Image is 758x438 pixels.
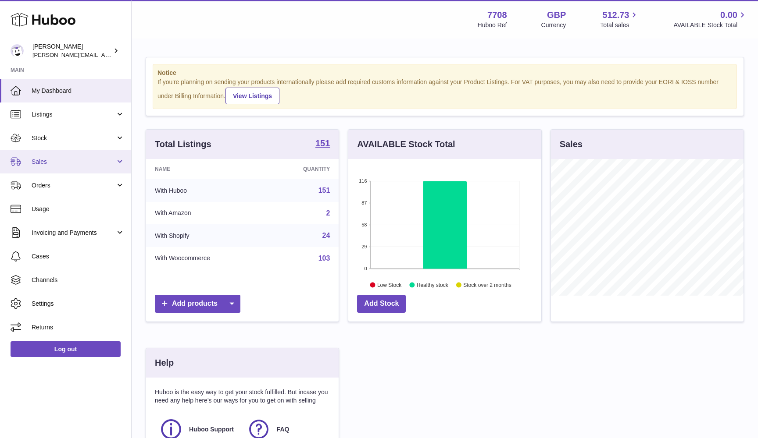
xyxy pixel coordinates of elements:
[32,323,125,332] span: Returns
[157,78,732,104] div: If you're planning on sending your products internationally please add required customs informati...
[32,134,115,142] span: Stock
[318,187,330,194] a: 151
[417,282,449,288] text: Healthy stock
[315,139,330,148] strong: 151
[673,21,747,29] span: AVAILABLE Stock Total
[32,51,176,58] span: [PERSON_NAME][EMAIL_ADDRESS][DOMAIN_NAME]
[32,158,115,166] span: Sales
[11,341,121,357] a: Log out
[357,295,406,313] a: Add Stock
[155,388,330,405] p: Huboo is the easy way to get your stock fulfilled. But incase you need any help here's our ways f...
[322,232,330,239] a: 24
[478,21,507,29] div: Huboo Ref
[720,9,737,21] span: 0.00
[32,229,115,237] span: Invoicing and Payments
[600,9,639,29] a: 512.73 Total sales
[32,87,125,95] span: My Dashboard
[362,200,367,205] text: 87
[155,138,211,150] h3: Total Listings
[32,110,115,119] span: Listings
[146,179,266,202] td: With Huboo
[315,139,330,149] a: 151
[326,209,330,217] a: 2
[362,244,367,249] text: 29
[602,9,629,21] span: 512.73
[146,202,266,225] td: With Amazon
[157,69,732,77] strong: Notice
[487,9,507,21] strong: 7708
[318,254,330,262] a: 103
[357,138,455,150] h3: AVAILABLE Stock Total
[189,425,234,434] span: Huboo Support
[365,266,367,271] text: 0
[32,42,111,59] div: [PERSON_NAME]
[560,138,583,150] h3: Sales
[32,205,125,213] span: Usage
[359,178,367,184] text: 116
[600,21,639,29] span: Total sales
[146,224,266,247] td: With Shopify
[277,425,290,434] span: FAQ
[11,44,24,57] img: victor@erbology.co
[155,357,174,369] h3: Help
[155,295,240,313] a: Add products
[377,282,402,288] text: Low Stock
[32,276,125,284] span: Channels
[266,159,339,179] th: Quantity
[464,282,511,288] text: Stock over 2 months
[362,222,367,227] text: 58
[32,252,125,261] span: Cases
[146,159,266,179] th: Name
[146,247,266,270] td: With Woocommerce
[541,21,566,29] div: Currency
[32,181,115,190] span: Orders
[32,300,125,308] span: Settings
[547,9,566,21] strong: GBP
[225,88,279,104] a: View Listings
[673,9,747,29] a: 0.00 AVAILABLE Stock Total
